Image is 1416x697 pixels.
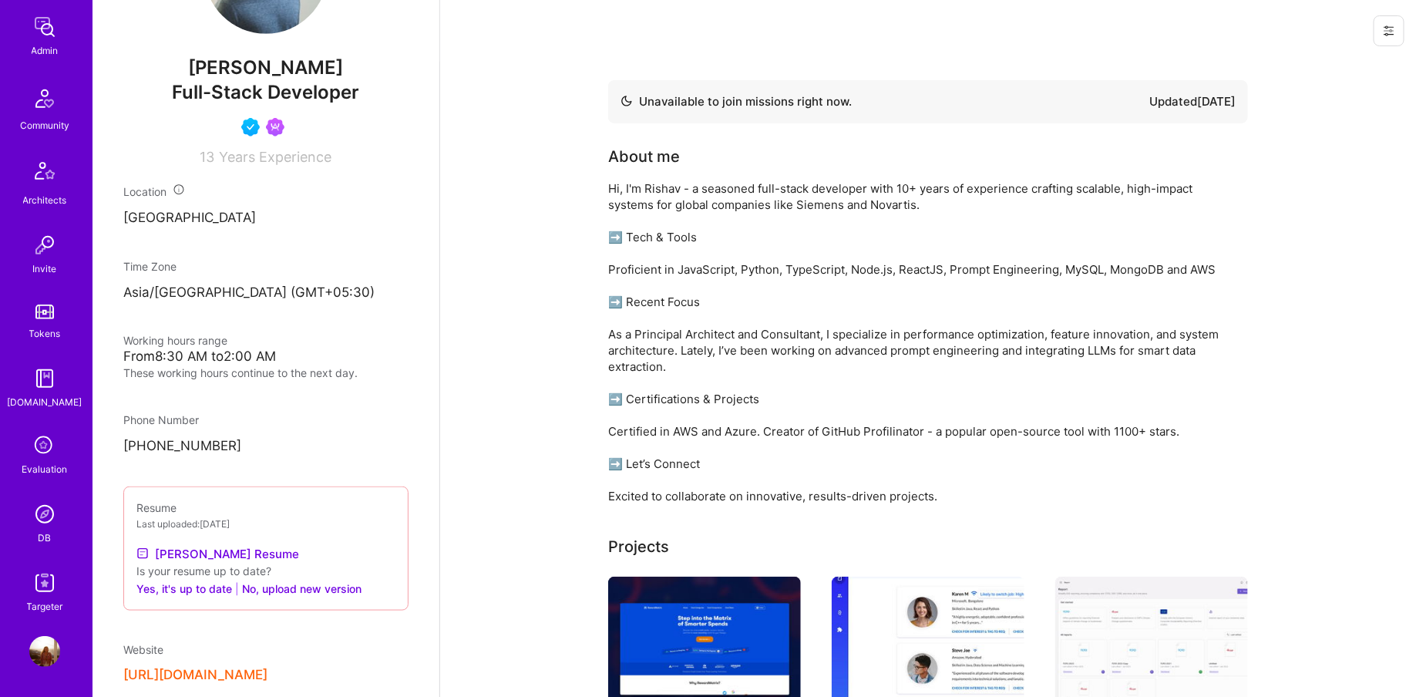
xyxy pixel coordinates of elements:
span: Resume [136,501,177,514]
div: Is your resume up to date? [136,563,395,579]
img: Resume [136,547,149,560]
span: Working hours range [123,334,227,347]
img: User Avatar [29,636,60,667]
div: Hi, I'm Rishav - a seasoned full-stack developer with 10+ years of experience crafting scalable, ... [608,180,1225,504]
img: Vetted A.Teamer [241,118,260,136]
a: User Avatar [25,636,64,667]
div: Architects [23,192,67,208]
div: Community [20,117,69,133]
img: Admin Search [29,499,60,530]
span: 13 [200,149,215,165]
img: guide book [29,363,60,394]
div: [DOMAIN_NAME] [8,394,82,410]
div: These working hours continue to the next day. [123,365,409,381]
div: Admin [32,42,59,59]
button: [URL][DOMAIN_NAME] [123,667,267,683]
img: admin teamwork [29,12,60,42]
div: Targeter [27,598,63,615]
span: Website [123,643,163,656]
img: Architects [26,155,63,192]
div: Location [123,184,409,200]
div: Unavailable to join missions right now. [621,93,852,111]
img: Community [26,80,63,117]
button: Yes, it's up to date [136,579,232,598]
span: [PERSON_NAME] [123,56,409,79]
div: DB [39,530,52,546]
p: Asia/[GEOGRAPHIC_DATA] (GMT+05:30 ) [123,284,409,302]
span: | [235,581,239,597]
img: tokens [35,305,54,319]
a: [PERSON_NAME] Resume [136,544,299,563]
span: Time Zone [123,260,177,273]
div: Tokens [29,325,61,342]
i: icon SelectionTeam [30,432,59,461]
div: Projects [608,535,669,558]
div: Evaluation [22,461,68,477]
div: About me [608,145,680,168]
img: Availability [621,95,633,107]
p: [PHONE_NUMBER] [123,437,409,456]
span: Full-Stack Developer [173,81,360,103]
span: Years Experience [220,149,332,165]
img: Invite [29,230,60,261]
img: Skill Targeter [29,567,60,598]
button: No, upload new version [242,579,362,598]
div: Last uploaded: [DATE] [136,516,395,532]
div: From 8:30 AM to 2:00 AM [123,348,409,365]
div: Invite [33,261,57,277]
img: Been on Mission [266,118,284,136]
p: [GEOGRAPHIC_DATA] [123,209,409,227]
span: Phone Number [123,413,199,426]
div: Updated [DATE] [1149,93,1236,111]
